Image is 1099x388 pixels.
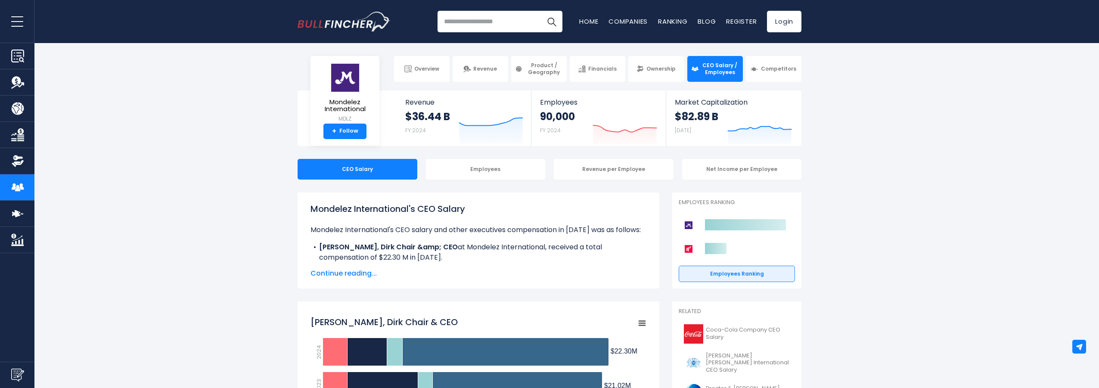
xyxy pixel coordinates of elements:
span: Overview [414,65,439,72]
a: Register [726,17,757,26]
tspan: [PERSON_NAME], Dirk Chair & CEO [310,316,458,328]
a: Competitors [746,56,801,82]
small: MDLZ [317,115,373,123]
span: Market Capitalization [675,98,792,106]
strong: + [332,127,336,135]
a: Financials [570,56,625,82]
a: Market Capitalization $82.89 B [DATE] [666,90,801,146]
p: Mondelez International's CEO salary and other executives compensation in [DATE] was as follows: [310,225,646,235]
a: Home [579,17,598,26]
div: Revenue per Employee [554,159,674,180]
a: Mondelez International MDLZ [317,63,373,124]
strong: $36.44 B [405,110,450,123]
span: Revenue [405,98,523,106]
div: Net Income per Employee [682,159,802,180]
img: KO logo [684,324,703,344]
img: Mondelez International competitors logo [683,220,694,231]
a: Revenue [453,56,508,82]
b: [PERSON_NAME], Dirk Chair &amp; CEO [319,242,458,252]
span: CEO Salary / Employees [701,62,739,75]
a: Companies [608,17,648,26]
img: Ownership [11,155,24,168]
span: Product / Geography [525,62,563,75]
span: [PERSON_NAME] [PERSON_NAME] International CEO Salary [706,352,790,374]
li: at Mondelez International, received a total compensation of $22.30 M in [DATE]. [310,242,646,263]
a: Ranking [658,17,687,26]
div: CEO Salary [298,159,417,180]
a: CEO Salary / Employees [687,56,743,82]
span: Revenue [473,65,497,72]
tspan: $22.30M [611,348,637,355]
span: Employees [540,98,657,106]
a: Product / Geography [511,56,567,82]
a: Blog [698,17,716,26]
img: PM logo [684,353,703,372]
span: Continue reading... [310,268,646,279]
span: Coca-Cola Company CEO Salary [706,326,790,341]
a: Employees 90,000 FY 2024 [531,90,665,146]
h1: Mondelez International's CEO Salary [310,202,646,215]
img: Bullfincher logo [298,12,391,31]
img: Kellanova competitors logo [683,243,694,255]
span: Competitors [761,65,796,72]
strong: 90,000 [540,110,575,123]
span: Ownership [646,65,676,72]
a: Coca-Cola Company CEO Salary [679,322,795,346]
small: FY 2024 [540,127,561,134]
text: 2024 [315,345,323,359]
div: Employees [426,159,546,180]
a: Go to homepage [298,12,390,31]
button: Search [541,11,562,32]
strong: $82.89 B [675,110,718,123]
span: Financials [588,65,617,72]
span: Mondelez International [317,99,373,113]
a: +Follow [323,124,366,139]
a: Revenue $36.44 B FY 2024 [397,90,531,146]
small: [DATE] [675,127,691,134]
a: Login [767,11,801,32]
a: [PERSON_NAME] [PERSON_NAME] International CEO Salary [679,350,795,376]
p: Related [679,308,795,315]
small: FY 2024 [405,127,426,134]
a: Ownership [628,56,684,82]
p: Employees Ranking [679,199,795,206]
a: Overview [394,56,450,82]
a: Employees Ranking [679,266,795,282]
